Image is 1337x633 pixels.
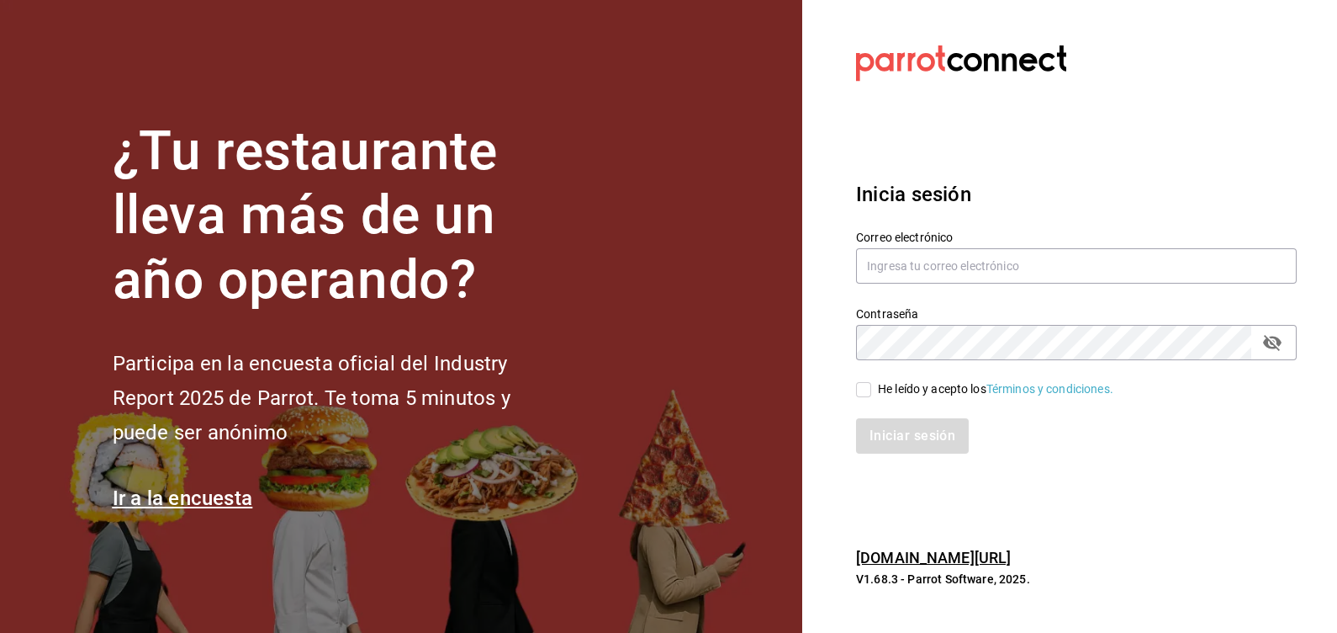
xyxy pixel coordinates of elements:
h1: ¿Tu restaurante lleva más de un año operando? [113,120,567,313]
a: Términos y condiciones. [986,382,1113,396]
button: passwordField [1258,328,1287,357]
input: Ingresa tu correo electrónico [856,248,1297,284]
label: Correo electrónico [856,231,1297,242]
div: He leído y acepto los [878,380,1113,398]
a: Ir a la encuesta [113,487,253,510]
a: [DOMAIN_NAME][URL] [856,549,1011,567]
h3: Inicia sesión [856,179,1297,210]
p: V1.68.3 - Parrot Software, 2025. [856,571,1297,588]
h2: Participa en la encuesta oficial del Industry Report 2025 de Parrot. Te toma 5 minutos y puede se... [113,347,567,449]
label: Contraseña [856,307,1297,319]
